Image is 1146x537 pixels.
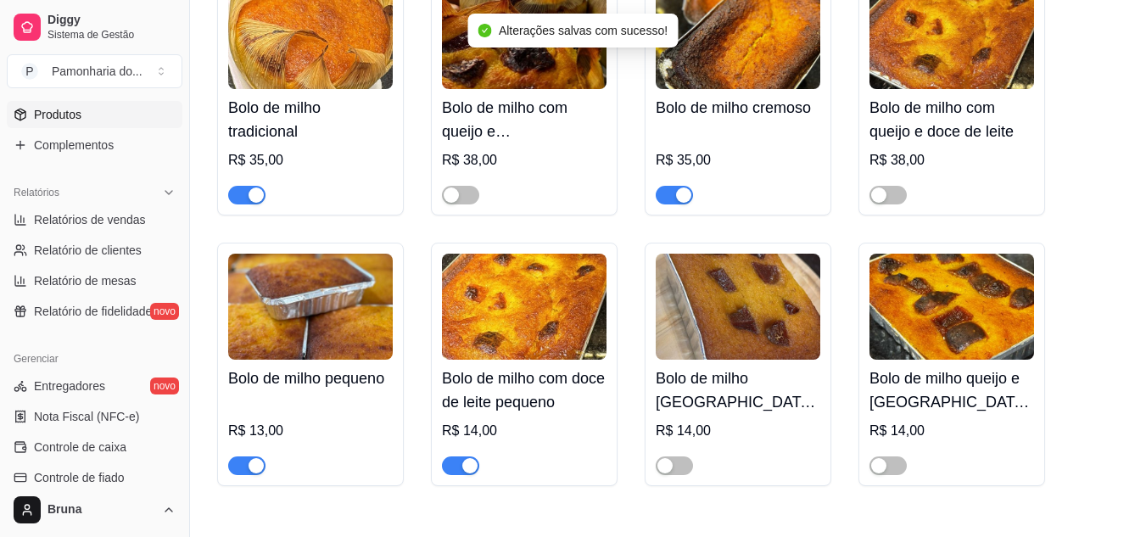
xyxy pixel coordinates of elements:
[48,13,176,28] span: Diggy
[228,366,393,390] h4: Bolo de milho pequeno
[52,63,143,80] div: Pamonharia do ...
[442,421,607,441] div: R$ 14,00
[869,150,1034,171] div: R$ 38,00
[34,106,81,123] span: Produtos
[7,237,182,264] a: Relatório de clientes
[14,186,59,199] span: Relatórios
[34,378,105,394] span: Entregadores
[656,96,820,120] h4: Bolo de milho cremoso
[869,421,1034,441] div: R$ 14,00
[34,211,146,228] span: Relatórios de vendas
[656,150,820,171] div: R$ 35,00
[442,96,607,143] h4: Bolo de milho com queijo e [GEOGRAPHIC_DATA]
[7,403,182,430] a: Nota Fiscal (NFC-e)
[7,489,182,530] button: Bruna
[228,96,393,143] h4: Bolo de milho tradicional
[7,7,182,48] a: DiggySistema de Gestão
[7,267,182,294] a: Relatório de mesas
[656,366,820,414] h4: Bolo de milho [GEOGRAPHIC_DATA] pequeno
[228,421,393,441] div: R$ 13,00
[228,150,393,171] div: R$ 35,00
[478,24,492,37] span: check-circle
[7,131,182,159] a: Complementos
[869,366,1034,414] h4: Bolo de milho queijo e [GEOGRAPHIC_DATA] pequeno
[34,303,152,320] span: Relatório de fidelidade
[7,345,182,372] div: Gerenciar
[228,254,393,360] img: product-image
[7,101,182,128] a: Produtos
[499,24,668,37] span: Alterações salvas com sucesso!
[656,254,820,360] img: product-image
[48,502,155,517] span: Bruna
[34,408,139,425] span: Nota Fiscal (NFC-e)
[21,63,38,80] span: P
[869,96,1034,143] h4: Bolo de milho com queijo e doce de leite
[442,254,607,360] img: product-image
[7,434,182,461] a: Controle de caixa
[34,242,142,259] span: Relatório de clientes
[869,254,1034,360] img: product-image
[7,206,182,233] a: Relatórios de vendas
[34,137,114,154] span: Complementos
[7,464,182,491] a: Controle de fiado
[7,54,182,88] button: Select a team
[442,366,607,414] h4: Bolo de milho com doce de leite pequeno
[48,28,176,42] span: Sistema de Gestão
[7,372,182,400] a: Entregadoresnovo
[34,469,125,486] span: Controle de fiado
[442,150,607,171] div: R$ 38,00
[7,298,182,325] a: Relatório de fidelidadenovo
[34,439,126,456] span: Controle de caixa
[656,421,820,441] div: R$ 14,00
[34,272,137,289] span: Relatório de mesas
